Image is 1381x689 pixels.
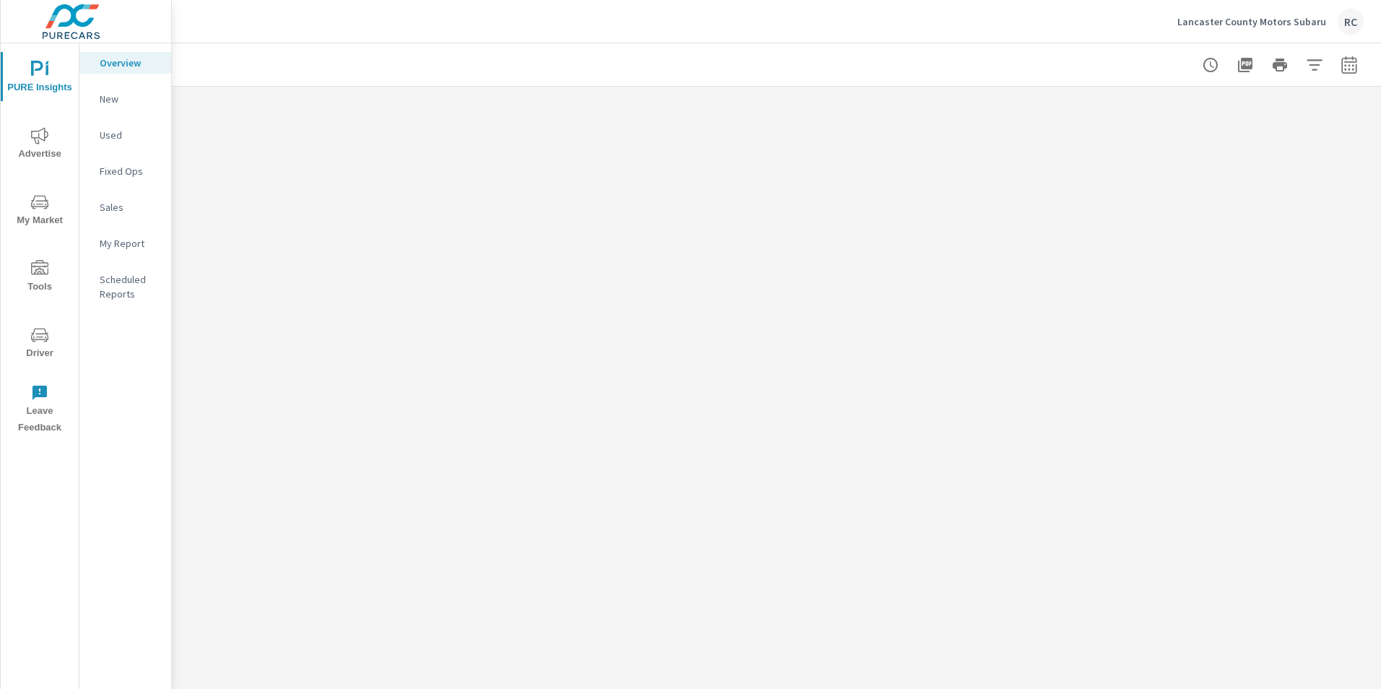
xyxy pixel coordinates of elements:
p: New [100,92,160,106]
span: Leave Feedback [5,384,74,436]
span: Advertise [5,127,74,162]
button: Apply Filters [1300,51,1329,79]
span: Driver [5,326,74,362]
div: RC [1338,9,1364,35]
button: "Export Report to PDF" [1231,51,1260,79]
div: nav menu [1,43,79,442]
p: Fixed Ops [100,164,160,178]
button: Select Date Range [1335,51,1364,79]
p: My Report [100,236,160,251]
button: Print Report [1265,51,1294,79]
div: My Report [79,233,171,254]
p: Used [100,128,160,142]
span: Tools [5,260,74,295]
p: Overview [100,56,160,70]
span: My Market [5,194,74,229]
div: Fixed Ops [79,160,171,182]
p: Sales [100,200,160,214]
p: Lancaster County Motors Subaru [1177,15,1326,28]
div: New [79,88,171,110]
div: Scheduled Reports [79,269,171,305]
span: PURE Insights [5,61,74,96]
div: Overview [79,52,171,74]
div: Sales [79,196,171,218]
div: Used [79,124,171,146]
p: Scheduled Reports [100,272,160,301]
